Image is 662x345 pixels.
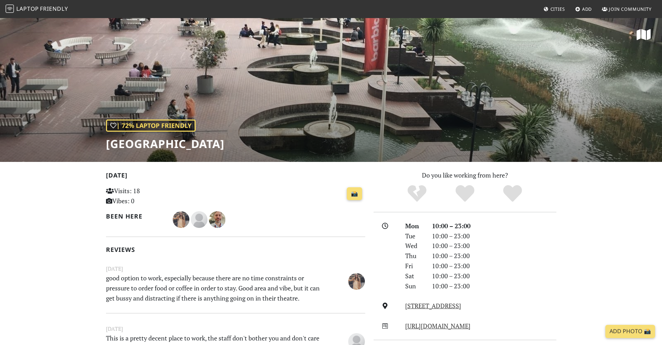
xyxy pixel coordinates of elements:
[441,184,489,203] div: Yes
[401,231,427,241] div: Tue
[348,336,365,345] span: Anonymous
[209,215,226,223] span: Nicholas Wright
[401,221,427,231] div: Mon
[347,187,362,200] a: 📸
[428,231,561,241] div: 10:00 – 23:00
[191,211,207,228] img: blank-535327c66bd565773addf3077783bbfce4b00ec00e9fd257753287c682c7fa38.png
[40,5,68,13] span: Friendly
[102,273,325,303] p: good option to work, especially because there are no time constraints or pressure to order food o...
[102,264,369,273] small: [DATE]
[428,241,561,251] div: 10:00 – 23:00
[401,281,427,291] div: Sun
[428,261,561,271] div: 10:00 – 23:00
[572,3,595,15] a: Add
[428,271,561,281] div: 10:00 – 23:00
[106,137,224,150] h1: [GEOGRAPHIC_DATA]
[348,276,365,285] span: Fátima González
[374,170,556,180] p: Do you like working from here?
[348,273,365,290] img: 4035-fatima.jpg
[541,3,568,15] a: Cities
[173,211,189,228] img: 4035-fatima.jpg
[106,172,365,182] h2: [DATE]
[401,271,427,281] div: Sat
[6,3,68,15] a: LaptopFriendly LaptopFriendly
[401,241,427,251] div: Wed
[106,246,365,253] h2: Reviews
[489,184,537,203] div: Definitely!
[405,322,471,330] a: [URL][DOMAIN_NAME]
[609,6,652,12] span: Join Community
[393,184,441,203] div: No
[106,186,187,206] p: Visits: 18 Vibes: 0
[550,6,565,12] span: Cities
[106,213,165,220] h2: Been here
[599,3,654,15] a: Join Community
[428,281,561,291] div: 10:00 – 23:00
[428,221,561,231] div: 10:00 – 23:00
[582,6,592,12] span: Add
[401,251,427,261] div: Thu
[401,261,427,271] div: Fri
[191,215,209,223] span: James Lowsley Williams
[16,5,39,13] span: Laptop
[6,5,14,13] img: LaptopFriendly
[405,302,461,310] a: [STREET_ADDRESS]
[173,215,191,223] span: Fátima González
[102,325,369,333] small: [DATE]
[428,251,561,261] div: 10:00 – 23:00
[209,211,226,228] img: 1536-nicholas.jpg
[605,325,655,338] a: Add Photo 📸
[106,120,196,132] div: | 72% Laptop Friendly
